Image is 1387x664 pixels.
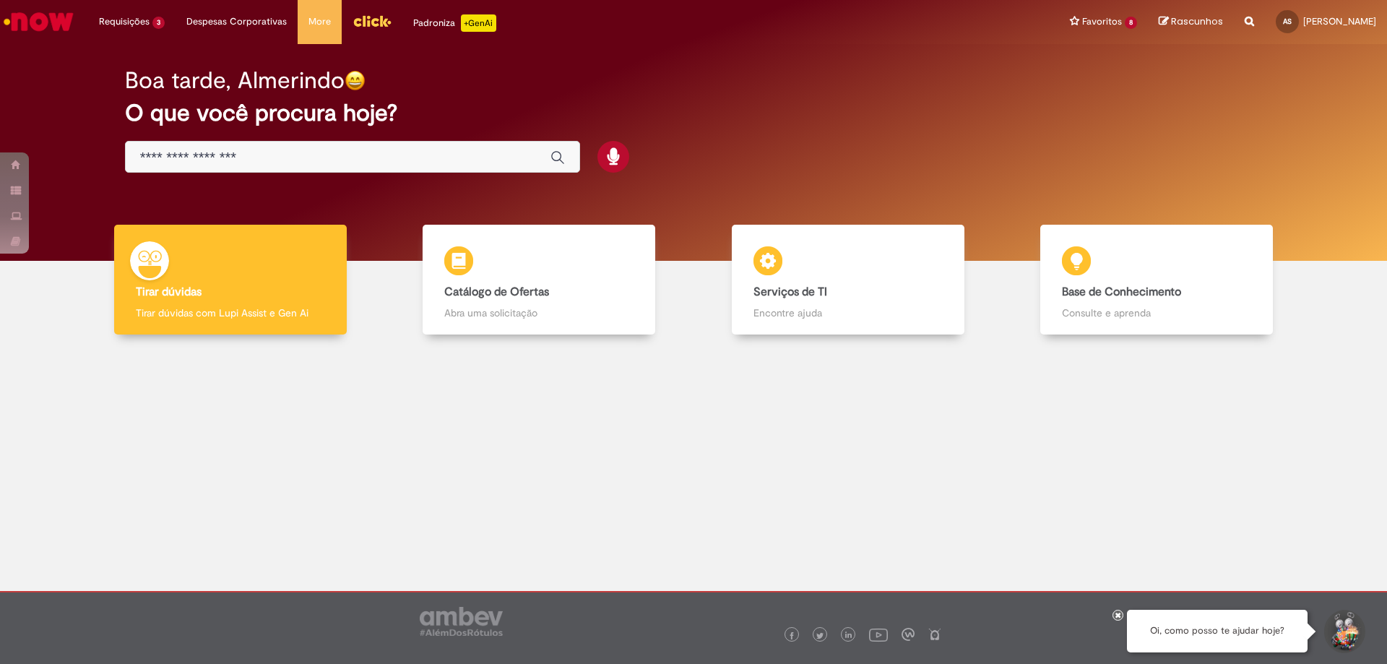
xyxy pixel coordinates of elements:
b: Serviços de TI [753,285,827,299]
img: logo_footer_linkedin.png [845,631,852,640]
img: logo_footer_ambev_rotulo_gray.png [420,607,503,636]
p: Abra uma solicitação [444,306,634,320]
button: Iniciar Conversa de Suporte [1322,610,1365,653]
a: Rascunhos [1159,15,1223,29]
span: Favoritos [1082,14,1122,29]
span: Despesas Corporativas [186,14,287,29]
p: +GenAi [461,14,496,32]
span: Rascunhos [1171,14,1223,28]
img: click_logo_yellow_360x200.png [353,10,392,32]
div: Oi, como posso te ajudar hoje? [1127,610,1308,652]
b: Tirar dúvidas [136,285,202,299]
p: Tirar dúvidas com Lupi Assist e Gen Ai [136,306,325,320]
p: Encontre ajuda [753,306,943,320]
div: Padroniza [413,14,496,32]
img: happy-face.png [345,70,366,91]
a: Tirar dúvidas Tirar dúvidas com Lupi Assist e Gen Ai [76,225,385,335]
h2: Boa tarde, Almerindo [125,68,345,93]
span: [PERSON_NAME] [1303,15,1376,27]
span: More [308,14,331,29]
p: Consulte e aprenda [1062,306,1251,320]
img: logo_footer_twitter.png [816,632,824,639]
span: AS [1283,17,1292,26]
span: Requisições [99,14,150,29]
a: Serviços de TI Encontre ajuda [693,225,1003,335]
b: Base de Conhecimento [1062,285,1181,299]
img: logo_footer_workplace.png [902,628,915,641]
span: 8 [1125,17,1137,29]
b: Catálogo de Ofertas [444,285,549,299]
img: logo_footer_youtube.png [869,625,888,644]
span: 3 [152,17,165,29]
img: ServiceNow [1,7,76,36]
a: Base de Conhecimento Consulte e aprenda [1003,225,1312,335]
img: logo_footer_naosei.png [928,628,941,641]
a: Catálogo de Ofertas Abra uma solicitação [385,225,694,335]
h2: O que você procura hoje? [125,100,1263,126]
img: logo_footer_facebook.png [788,632,795,639]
